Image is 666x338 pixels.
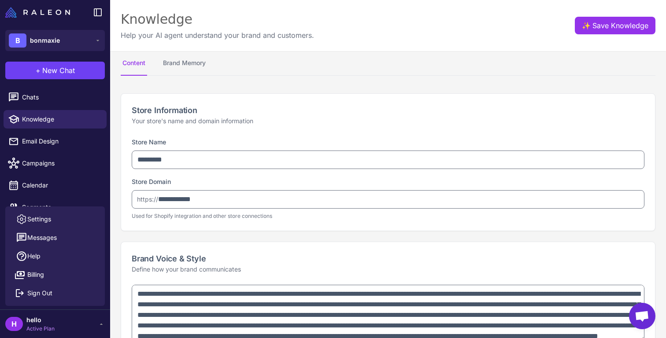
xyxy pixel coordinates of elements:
[22,114,100,124] span: Knowledge
[582,20,589,27] span: ✨
[4,110,107,129] a: Knowledge
[22,92,100,102] span: Chats
[575,17,655,34] button: ✨Save Knowledge
[27,251,41,261] span: Help
[27,214,51,224] span: Settings
[132,253,644,265] h2: Brand Voice & Style
[9,33,26,48] div: B
[4,176,107,195] a: Calendar
[121,11,314,28] div: Knowledge
[132,138,166,146] label: Store Name
[5,317,23,331] div: H
[121,51,147,76] button: Content
[4,154,107,173] a: Campaigns
[26,315,55,325] span: hello
[26,325,55,333] span: Active Plan
[4,88,107,107] a: Chats
[22,158,100,168] span: Campaigns
[9,228,101,247] button: Messages
[9,284,101,302] button: Sign Out
[121,30,314,40] p: Help your AI agent understand your brand and customers.
[132,104,644,116] h2: Store Information
[5,30,105,51] button: Bbonmaxie
[36,65,41,76] span: +
[9,247,101,265] a: Help
[27,288,52,298] span: Sign Out
[132,265,644,274] p: Define how your brand communicates
[132,212,644,220] p: Used for Shopify integration and other store connections
[22,202,100,212] span: Segments
[629,303,655,329] a: Open chat
[5,7,70,18] img: Raleon Logo
[5,62,105,79] button: +New Chat
[27,270,44,279] span: Billing
[42,65,75,76] span: New Chat
[132,116,644,126] p: Your store's name and domain information
[27,233,57,242] span: Messages
[22,180,100,190] span: Calendar
[161,51,207,76] button: Brand Memory
[132,178,171,185] label: Store Domain
[4,132,107,151] a: Email Design
[4,198,107,217] a: Segments
[22,136,100,146] span: Email Design
[30,36,60,45] span: bonmaxie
